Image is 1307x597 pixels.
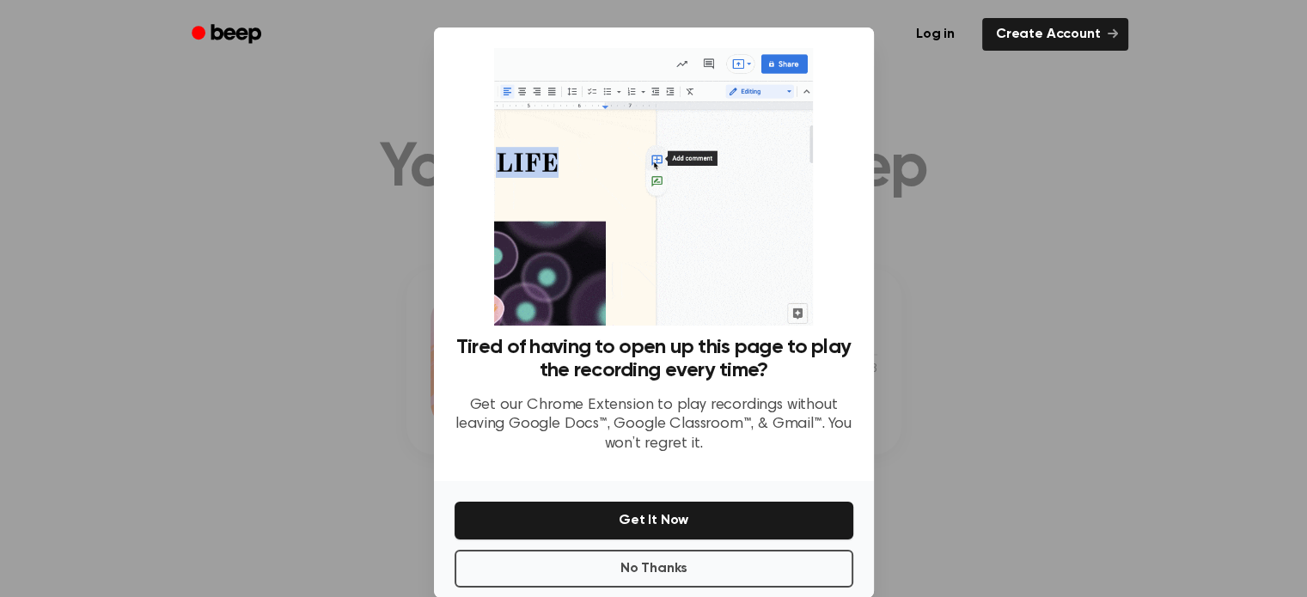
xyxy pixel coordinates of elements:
[455,502,853,539] button: Get It Now
[180,18,277,52] a: Beep
[494,48,813,326] img: Beep extension in action
[455,550,853,588] button: No Thanks
[982,18,1128,51] a: Create Account
[899,15,972,54] a: Log in
[455,396,853,454] p: Get our Chrome Extension to play recordings without leaving Google Docs™, Google Classroom™, & Gm...
[455,336,853,382] h3: Tired of having to open up this page to play the recording every time?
